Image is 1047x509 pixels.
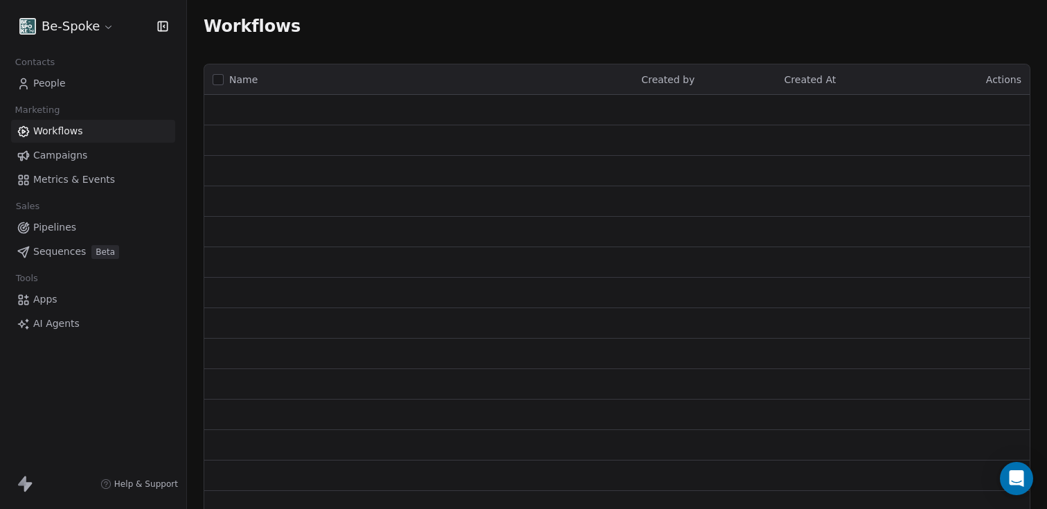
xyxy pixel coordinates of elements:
a: AI Agents [11,312,175,335]
span: Marketing [9,100,66,120]
span: Beta [91,245,119,259]
span: Actions [986,74,1021,85]
a: Pipelines [11,216,175,239]
span: Workflows [33,124,83,139]
img: Facebook%20profile%20picture.png [19,18,36,35]
a: SequencesBeta [11,240,175,263]
a: People [11,72,175,95]
button: Be-Spoke [17,15,117,38]
span: Be-Spoke [42,17,100,35]
div: Open Intercom Messenger [1000,462,1033,495]
span: Apps [33,292,57,307]
span: Workflows [204,17,301,36]
span: Contacts [9,52,61,73]
span: Name [229,73,258,87]
span: Tools [10,268,44,289]
span: Pipelines [33,220,76,235]
span: Metrics & Events [33,172,115,187]
span: People [33,76,66,91]
span: Created by [641,74,695,85]
span: Sequences [33,244,86,259]
span: Sales [10,196,46,217]
a: Help & Support [100,479,178,490]
a: Campaigns [11,144,175,167]
span: Campaigns [33,148,87,163]
span: Help & Support [114,479,178,490]
span: AI Agents [33,316,80,331]
a: Workflows [11,120,175,143]
a: Apps [11,288,175,311]
span: Created At [785,74,836,85]
a: Metrics & Events [11,168,175,191]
